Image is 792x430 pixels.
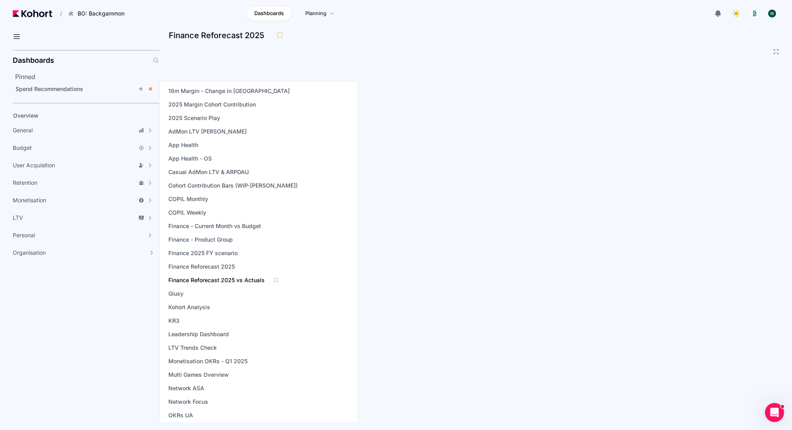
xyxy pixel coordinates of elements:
[166,167,251,178] a: Casual AdMon LTV & ARPDAU
[166,221,263,232] a: Finance - Current Month vs Budget
[773,48,779,55] button: Fullscreen
[166,275,267,286] a: Finance Reforecast 2025 vs Actuals
[168,290,183,298] span: Giusy
[168,222,261,230] span: Finance - Current Month vs Budget
[64,7,133,20] button: BO: Backgammon
[16,85,83,92] span: Spend Recommendations
[166,356,250,367] a: Monetisation OKRs - Q1 2025
[13,112,39,119] span: Overview
[166,99,258,110] a: 2025 Margin Cohort Contribution
[166,383,207,394] a: Network ASA
[166,288,186,299] a: Giusy
[168,411,193,419] span: OKRs UA
[751,10,759,17] img: logo_logo_images_1_20240607072359498299_20240828135028712857.jpeg
[168,182,298,190] span: Cohort Contribution Bars (WIP-[PERSON_NAME])
[166,112,222,124] a: 2025 Scenario Play
[169,31,269,39] h3: Finance Reforecast 2025
[168,249,238,257] span: Finance 2025 FY scenario
[168,236,233,244] span: Finance - Product Group
[168,87,290,95] span: 18m Margin - Change in [GEOGRAPHIC_DATA]
[168,357,248,365] span: Monetisation OKRs - Q1 2025
[168,128,247,136] span: AdMon LTV [PERSON_NAME]
[13,231,35,239] span: Personal
[166,369,231,380] a: Multi Games Overview
[166,315,182,326] a: KR3
[168,317,179,325] span: KR3
[168,330,229,338] span: Leadership Dashboard
[13,126,33,134] span: General
[15,72,159,81] h2: Pinned
[168,276,265,284] span: Finance Reforecast 2025 vs Actuals
[13,10,52,17] img: Kohort logo
[168,101,256,108] span: 2025 Margin Cohort Contribution
[78,10,125,17] span: BO: Backgammon
[166,85,292,97] a: 18m Margin - Change in [GEOGRAPHIC_DATA]
[168,209,206,217] span: COPIL Weekly
[13,196,46,204] span: Monetisation
[166,234,235,245] a: Finance - Product Group
[168,398,208,406] span: Network Focus
[13,161,55,169] span: User Acquisition
[13,144,32,152] span: Budget
[254,10,284,17] span: Dashboards
[166,396,211,407] a: Network Focus
[166,194,211,205] a: COPIL Monthly
[166,342,219,353] a: LTV Trends Check
[166,153,214,164] a: App Health - OS
[166,207,209,218] a: COPIL Weekly
[166,180,300,191] a: Cohort Contribution Bars (WIP-[PERSON_NAME])
[765,403,784,422] iframe: Intercom live chat
[168,155,212,163] span: App Health - OS
[166,248,240,259] a: Finance 2025 FY scenario
[166,139,201,151] a: App Health
[166,410,195,421] a: OKRs UA
[305,10,326,17] span: Planning
[168,195,208,203] span: COPIL Monthly
[168,114,220,122] span: 2025 Scenario Play
[297,6,343,21] a: Planning
[246,6,292,21] a: Dashboards
[54,10,62,18] span: /
[166,329,231,340] a: Leadership Dashboard
[168,263,235,271] span: Finance Reforecast 2025
[10,110,146,122] a: Overview
[168,303,210,311] span: Kohort Analysis
[13,57,54,64] h2: Dashboards
[13,214,23,222] span: LTV
[168,141,198,149] span: App Health
[166,302,213,313] a: Kohort Analysis
[13,179,37,187] span: Retention
[13,83,157,95] a: Spend Recommendations
[168,371,229,379] span: Multi Games Overview
[168,168,249,176] span: Casual AdMon LTV & ARPDAU
[168,384,204,392] span: Network ASA
[166,126,249,137] a: AdMon LTV [PERSON_NAME]
[13,249,46,257] span: Organisation
[168,344,217,352] span: LTV Trends Check
[166,261,237,272] a: Finance Reforecast 2025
